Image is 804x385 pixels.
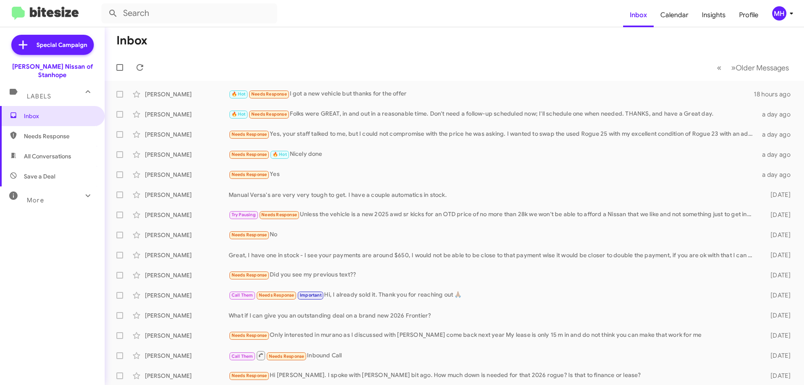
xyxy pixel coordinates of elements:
div: Folks were GREAT, in and out in a reasonable time. Don't need a follow-up scheduled now; I'll sch... [229,109,757,119]
div: [PERSON_NAME] [145,351,229,360]
a: Profile [732,3,765,27]
span: Special Campaign [36,41,87,49]
span: Needs Response [259,292,294,298]
div: Only interested in murano as I discussed with [PERSON_NAME] come back next year My lease is only ... [229,331,757,340]
div: Inbound Call [229,350,757,361]
span: Call Them [232,354,253,359]
span: Needs Response [232,132,267,137]
span: Needs Response [232,272,267,278]
div: Unless the vehicle is a new 2025 awd sr kicks for an OTD price of no more than 28k we won't be ab... [229,210,757,220]
div: Great, I have one in stock - I see your payments are around $650, I would not be able to be close... [229,251,757,259]
div: Did you see my previous text?? [229,270,757,280]
span: 🔥 Hot [232,111,246,117]
div: [DATE] [757,191,797,199]
div: Yes, your staff talked to me, but I could not compromise with the price he was asking. I wanted t... [229,129,757,139]
input: Search [101,3,277,23]
span: 🔥 Hot [273,152,287,157]
div: [PERSON_NAME] [145,372,229,380]
span: Needs Response [251,91,287,97]
span: Needs Response [232,232,267,238]
div: [PERSON_NAME] [145,211,229,219]
span: 🔥 Hot [232,91,246,97]
div: [PERSON_NAME] [145,251,229,259]
div: [PERSON_NAME] [145,311,229,320]
div: Yes [229,170,757,179]
div: [PERSON_NAME] [145,291,229,300]
button: Previous [712,59,727,76]
span: Needs Response [251,111,287,117]
div: No [229,230,757,240]
div: Hi [PERSON_NAME]. I spoke with [PERSON_NAME] bit ago. How much down is needed for that 2026 rogue... [229,371,757,380]
span: Needs Response [232,373,267,378]
span: Older Messages [736,63,789,72]
div: [PERSON_NAME] [145,90,229,98]
div: [PERSON_NAME] [145,110,229,119]
span: Try Pausing [232,212,256,217]
div: I got a new vehicle but thanks for the offer [229,89,754,99]
div: a day ago [757,150,797,159]
span: Needs Response [232,172,267,177]
div: [DATE] [757,271,797,279]
div: What if I can give you an outstanding deal on a brand new 2026 Frontier? [229,311,757,320]
div: [DATE] [757,251,797,259]
span: Needs Response [232,333,267,338]
a: Special Campaign [11,35,94,55]
span: Needs Response [261,212,297,217]
a: Insights [695,3,732,27]
div: [DATE] [757,351,797,360]
a: Calendar [654,3,695,27]
div: [PERSON_NAME] [145,271,229,279]
button: MH [765,6,795,21]
div: [DATE] [757,211,797,219]
div: [DATE] [757,331,797,340]
h1: Inbox [116,34,147,47]
div: a day ago [757,130,797,139]
span: Save a Deal [24,172,55,181]
span: Needs Response [269,354,304,359]
span: Needs Response [232,152,267,157]
div: [DATE] [757,372,797,380]
div: a day ago [757,171,797,179]
div: [DATE] [757,311,797,320]
div: Hi, I already sold it. Thank you for reaching out 🙏🏽 [229,290,757,300]
div: MH [772,6,786,21]
div: [PERSON_NAME] [145,231,229,239]
div: a day ago [757,110,797,119]
div: [PERSON_NAME] [145,191,229,199]
div: [DATE] [757,231,797,239]
span: Inbox [24,112,95,120]
span: More [27,196,44,204]
span: Labels [27,93,51,100]
span: All Conversations [24,152,71,160]
div: Manual Versa's are very very tough to get. I have a couple automatics in stock. [229,191,757,199]
div: [PERSON_NAME] [145,171,229,179]
span: » [731,62,736,73]
div: [DATE] [757,291,797,300]
span: Important [300,292,322,298]
button: Next [726,59,794,76]
div: 18 hours ago [754,90,797,98]
span: Call Them [232,292,253,298]
div: [PERSON_NAME] [145,130,229,139]
nav: Page navigation example [712,59,794,76]
div: Nicely done [229,150,757,159]
div: [PERSON_NAME] [145,331,229,340]
span: Needs Response [24,132,95,140]
span: « [717,62,722,73]
a: Inbox [623,3,654,27]
div: [PERSON_NAME] [145,150,229,159]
